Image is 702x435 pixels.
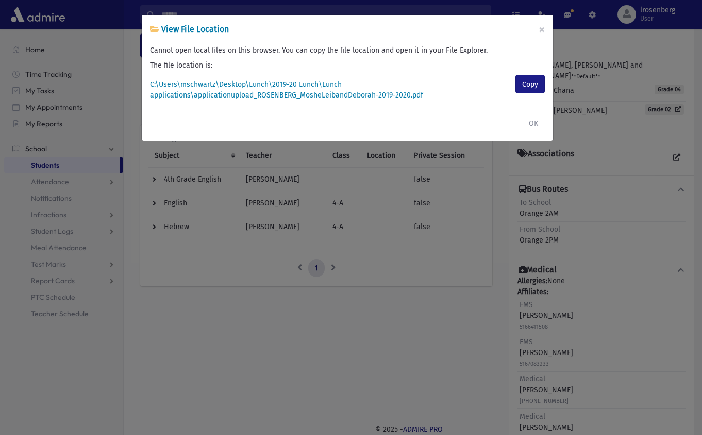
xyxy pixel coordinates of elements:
[522,114,545,133] button: OK
[150,60,212,71] label: The file location is:
[150,79,511,101] label: C:\Users\mschwartz\Desktop\Lunch\2019-20 Lunch\Lunch applications\applicationupload_ROSENBERG_Mos...
[150,45,488,56] label: Cannot open local files on this browser. You can copy the file location and open it in your File ...
[150,23,229,36] h6: View File Location
[515,75,545,93] button: Copy
[530,15,553,44] button: ×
